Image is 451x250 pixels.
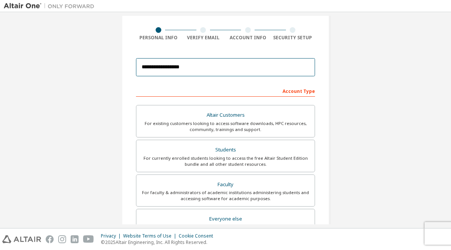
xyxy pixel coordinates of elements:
div: For faculty & administrators of academic institutions administering students and accessing softwa... [141,190,310,202]
div: Verify Email [181,35,226,41]
img: instagram.svg [58,235,66,243]
div: Students [141,145,310,155]
div: Account Type [136,85,315,97]
div: Cookie Consent [179,233,218,239]
div: For existing customers looking to access software downloads, HPC resources, community, trainings ... [141,120,310,133]
div: Personal Info [136,35,181,41]
div: Everyone else [141,214,310,224]
div: Faculty [141,179,310,190]
div: For currently enrolled students looking to access the free Altair Student Edition bundle and all ... [141,155,310,167]
img: facebook.svg [46,235,54,243]
div: Security Setup [270,35,315,41]
img: Altair One [4,2,98,10]
img: youtube.svg [83,235,94,243]
div: Altair Customers [141,110,310,120]
div: Privacy [101,233,123,239]
div: Website Terms of Use [123,233,179,239]
div: Account Info [225,35,270,41]
img: altair_logo.svg [2,235,41,243]
img: linkedin.svg [71,235,79,243]
p: © 2025 Altair Engineering, Inc. All Rights Reserved. [101,239,218,245]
